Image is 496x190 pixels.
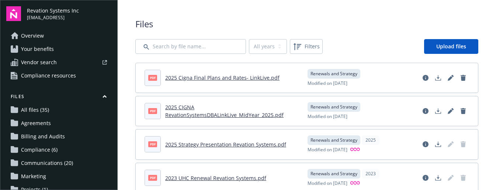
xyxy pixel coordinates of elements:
[21,70,76,82] span: Compliance resources
[27,6,111,21] button: Revation Systems Inc[EMAIL_ADDRESS]
[432,172,444,184] a: Download document
[6,6,21,21] img: navigator-logo.svg
[311,137,357,144] span: Renewals and Strategy
[165,175,266,182] a: 2023 UHC Renewal Revation Systems.pdf
[6,131,111,142] a: Billing and Audits
[420,172,431,184] a: View file details
[362,169,379,179] div: 2023
[6,93,111,103] button: Files
[6,70,111,82] a: Compliance resources
[135,18,478,30] span: Files
[6,104,111,116] a: All files (35)
[148,75,157,80] span: pdf
[445,172,457,184] span: Edit document
[291,41,321,52] span: Filters
[311,70,357,77] span: Renewals and Strategy
[148,108,157,114] span: pdf
[308,146,347,153] span: Modified on [DATE]
[305,42,320,50] span: Filters
[165,104,284,118] a: 2025 CIGNA RevationSystemsDBALinkLive_MidYear_2025.pdf
[362,135,379,145] div: 2025
[445,105,457,117] a: Edit document
[436,43,466,50] span: Upload files
[457,138,469,150] span: Delete document
[6,56,111,68] a: Vendor search
[420,72,431,84] a: View file details
[290,39,323,54] button: Filters
[148,175,157,180] span: pdf
[311,104,357,110] span: Renewals and Strategy
[21,104,49,116] span: All files (35)
[6,144,111,156] a: Compliance (6)
[308,80,347,87] span: Modified on [DATE]
[432,105,444,117] a: Download document
[6,30,111,42] a: Overview
[165,74,280,81] a: 2025 Cigna Final Plans and Rates- LinkLive.pdf
[432,138,444,150] a: Download document
[308,180,347,187] span: Modified on [DATE]
[21,170,46,182] span: Marketing
[21,43,54,55] span: Your benefits
[6,170,111,182] a: Marketing
[6,117,111,129] a: Agreements
[457,105,469,117] a: Delete document
[6,43,111,55] a: Your benefits
[420,138,431,150] a: View file details
[27,14,79,21] span: [EMAIL_ADDRESS]
[445,72,457,84] a: Edit document
[21,30,44,42] span: Overview
[420,105,431,117] a: View file details
[457,72,469,84] a: Delete document
[21,131,65,142] span: Billing and Audits
[148,141,157,147] span: pdf
[311,170,357,177] span: Renewals and Strategy
[308,113,347,120] span: Modified on [DATE]
[21,157,73,169] span: Communications (20)
[21,117,51,129] span: Agreements
[6,157,111,169] a: Communications (20)
[21,144,58,156] span: Compliance (6)
[27,7,79,14] span: Revation Systems Inc
[445,138,457,150] span: Edit document
[457,172,469,184] span: Delete document
[21,56,57,68] span: Vendor search
[432,72,444,84] a: Download document
[424,39,478,54] a: Upload files
[135,39,246,54] input: Search by file name...
[165,141,286,148] a: 2025 Strategy Presentation Revation Systems.pdf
